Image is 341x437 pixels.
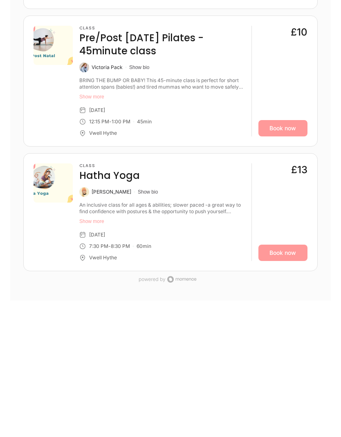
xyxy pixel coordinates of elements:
div: [DATE] [89,107,105,114]
button: Show more [79,218,245,225]
div: An inclusive class for all ages & abilities; slower paced -a great way to find confidence with po... [79,202,245,215]
div: £10 [291,26,307,39]
h3: Class [79,26,245,31]
div: 45 min [137,118,152,125]
div: 12:15 PM [89,118,109,125]
button: Show bio [138,189,158,195]
div: 8:30 PM [111,243,130,250]
div: - [109,118,112,125]
h3: Class [79,163,140,168]
div: [DATE] [89,232,105,238]
div: 1:00 PM [112,118,130,125]
div: £13 [291,163,307,176]
img: Kate Alexander [79,187,89,197]
div: [PERSON_NAME] [92,189,131,195]
img: a7d7b00d-089a-4303-8a86-b2b7c6960e9e.png [34,26,73,65]
h4: Pre/Post [DATE] Pilates - 45minute class [79,31,245,58]
div: 7:30 PM [89,243,108,250]
a: Book now [258,120,307,136]
div: Vwell Hythe [89,130,117,136]
button: Show bio [129,64,149,71]
div: Vwell Hythe [89,254,117,261]
div: 60 min [137,243,151,250]
a: Book now [258,245,307,261]
h4: Hatha Yoga [79,169,140,182]
div: - [108,243,111,250]
div: BRING THE BUMP OR BABY! This 45-minute class is perfect for short attention spans (babies!) and t... [79,77,245,90]
img: 53d83a91-d805-44ac-b3fe-e193bac87da4.png [34,163,73,203]
div: Victoria Pack [92,64,123,71]
img: Victoria Pack [79,62,89,72]
button: Show more [79,94,245,100]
